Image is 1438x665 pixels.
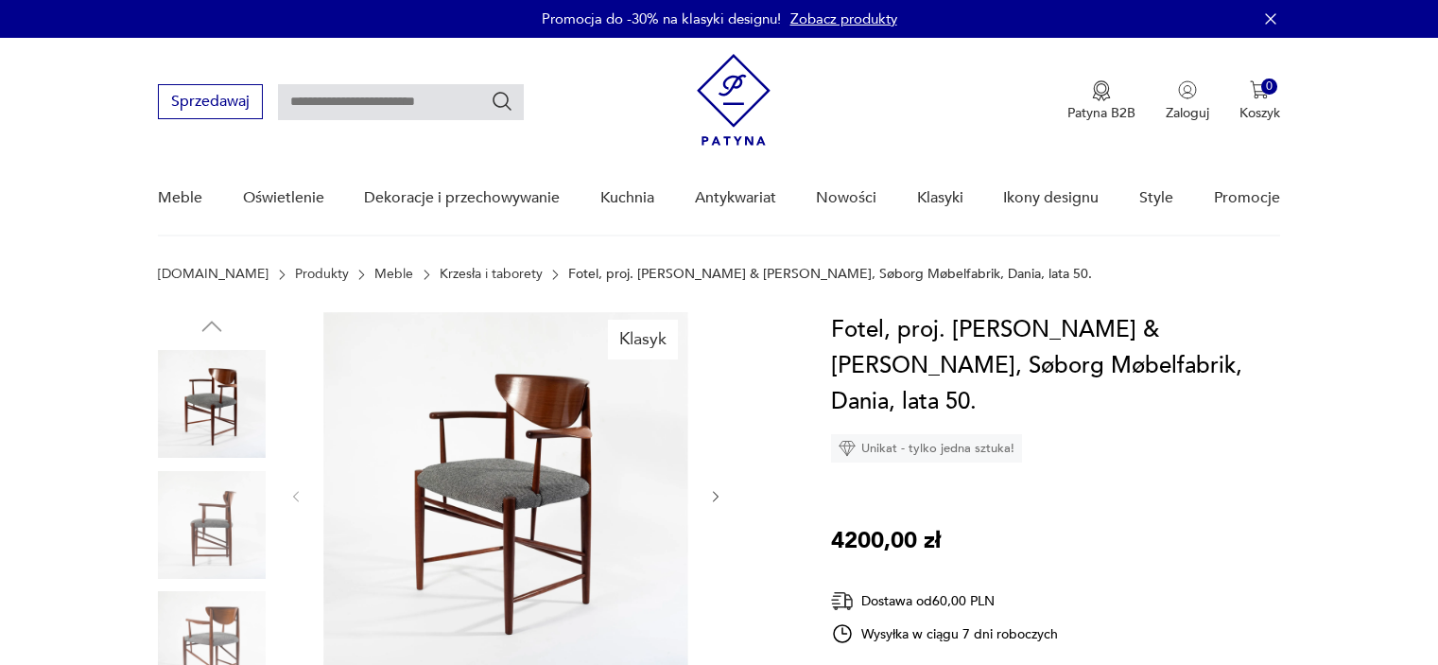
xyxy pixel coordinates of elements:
a: Nowości [816,162,876,235]
a: Ikona medaluPatyna B2B [1067,80,1135,122]
img: Ikona dostawy [831,589,854,613]
a: Klasyki [917,162,963,235]
a: Ikony designu [1003,162,1099,235]
a: [DOMAIN_NAME] [158,267,269,282]
button: Zaloguj [1166,80,1209,122]
div: Wysyłka w ciągu 7 dni roboczych [831,622,1058,645]
p: Zaloguj [1166,104,1209,122]
div: 0 [1261,79,1277,95]
img: Ikona medalu [1092,80,1111,101]
img: Zdjęcie produktu Fotel, proj. Peter Hvidt & Orla Mølgaard-Nielsen, Søborg Møbelfabrik, Dania, lat... [158,471,266,579]
img: Ikonka użytkownika [1178,80,1197,99]
a: Produkty [295,267,349,282]
img: Ikona diamentu [839,440,856,457]
p: Koszyk [1239,104,1280,122]
img: Zdjęcie produktu Fotel, proj. Peter Hvidt & Orla Mølgaard-Nielsen, Søborg Møbelfabrik, Dania, lat... [158,350,266,458]
a: Meble [158,162,202,235]
a: Meble [374,267,413,282]
button: Patyna B2B [1067,80,1135,122]
p: Promocja do -30% na klasyki designu! [542,9,781,28]
h1: Fotel, proj. [PERSON_NAME] & [PERSON_NAME], Søborg Møbelfabrik, Dania, lata 50. [831,312,1280,420]
div: Klasyk [608,320,678,359]
a: Promocje [1214,162,1280,235]
div: Dostawa od 60,00 PLN [831,589,1058,613]
a: Krzesła i taborety [440,267,543,282]
button: 0Koszyk [1239,80,1280,122]
a: Dekoracje i przechowywanie [364,162,560,235]
button: Sprzedawaj [158,84,263,119]
div: Unikat - tylko jedna sztuka! [831,434,1022,463]
p: Fotel, proj. [PERSON_NAME] & [PERSON_NAME], Søborg Møbelfabrik, Dania, lata 50. [568,267,1092,282]
a: Oświetlenie [243,162,324,235]
a: Zobacz produkty [790,9,897,28]
button: Szukaj [491,90,513,113]
p: Patyna B2B [1067,104,1135,122]
p: 4200,00 zł [831,523,941,559]
a: Style [1139,162,1173,235]
a: Sprzedawaj [158,96,263,110]
img: Patyna - sklep z meblami i dekoracjami vintage [697,54,771,146]
a: Antykwariat [695,162,776,235]
img: Ikona koszyka [1250,80,1269,99]
a: Kuchnia [600,162,654,235]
